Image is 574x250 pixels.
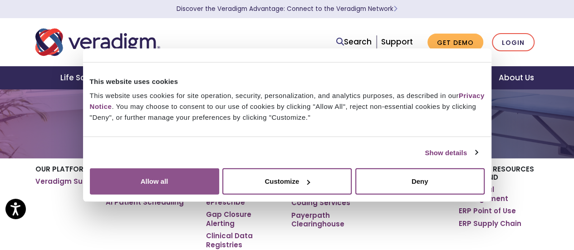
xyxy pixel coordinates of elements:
a: Show details [425,147,477,158]
a: Get Demo [427,34,483,51]
a: About Us [488,66,545,89]
span: Learn More [393,5,397,13]
a: Patient Engagement Platform [369,177,445,204]
a: Veradigm Suite [35,177,92,186]
a: Life Sciences [49,66,125,89]
button: Deny [355,168,485,195]
a: Payerpath Clearinghouse [291,211,356,229]
a: Search [336,36,372,48]
a: ePrescribe [206,198,245,207]
a: AI Patient Scheduling [106,198,184,207]
a: Discover the Veradigm Advantage: Connect to the Veradigm NetworkLearn More [177,5,397,13]
button: Customize [222,168,352,195]
a: Privacy Notice [90,92,485,110]
a: Coding Services [291,198,350,207]
a: Gap Closure Alerting [206,210,278,228]
div: This website uses cookies for site operation, security, personalization, and analytics purposes, ... [90,90,485,123]
div: This website uses cookies [90,76,485,87]
button: Allow all [90,168,219,195]
a: Support [381,36,413,47]
a: Clinical Data Registries [206,231,278,249]
iframe: Drift Chat Widget [400,185,563,239]
a: Login [492,33,535,52]
img: Veradigm logo [35,27,160,57]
